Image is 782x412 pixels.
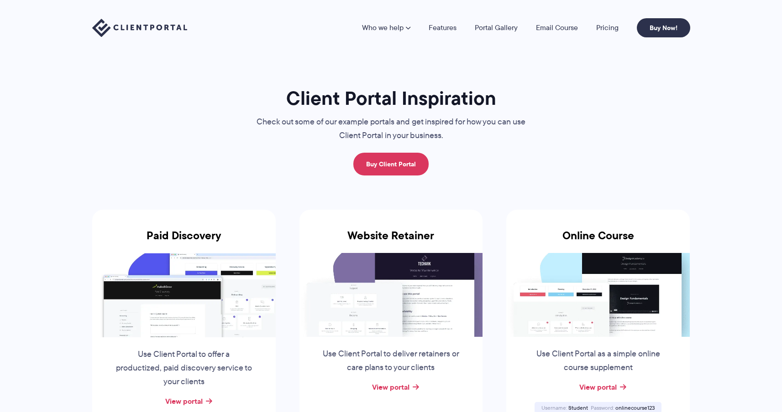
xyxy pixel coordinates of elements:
h1: Client Portal Inspiration [238,86,544,110]
a: Portal Gallery [475,24,518,31]
p: Use Client Portal to offer a productized, paid discovery service to your clients [115,348,253,389]
a: Who we help [362,24,410,31]
a: View portal [579,381,617,392]
span: Student [568,404,588,412]
a: Features [429,24,457,31]
span: onlinecourse123 [615,404,655,412]
p: Use Client Portal to deliver retainers or care plans to your clients [321,347,460,375]
p: Check out some of our example portals and get inspired for how you can use Client Portal in your ... [238,115,544,143]
a: Email Course [536,24,578,31]
span: Username [541,404,567,412]
h3: Online Course [506,229,690,253]
a: Buy Now! [637,18,690,37]
a: Pricing [596,24,619,31]
span: Password [591,404,614,412]
h3: Paid Discovery [92,229,276,253]
a: View portal [165,396,203,407]
p: Use Client Portal as a simple online course supplement [529,347,667,375]
a: View portal [372,381,409,392]
h3: Website Retainer [299,229,483,253]
a: Buy Client Portal [353,153,429,175]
